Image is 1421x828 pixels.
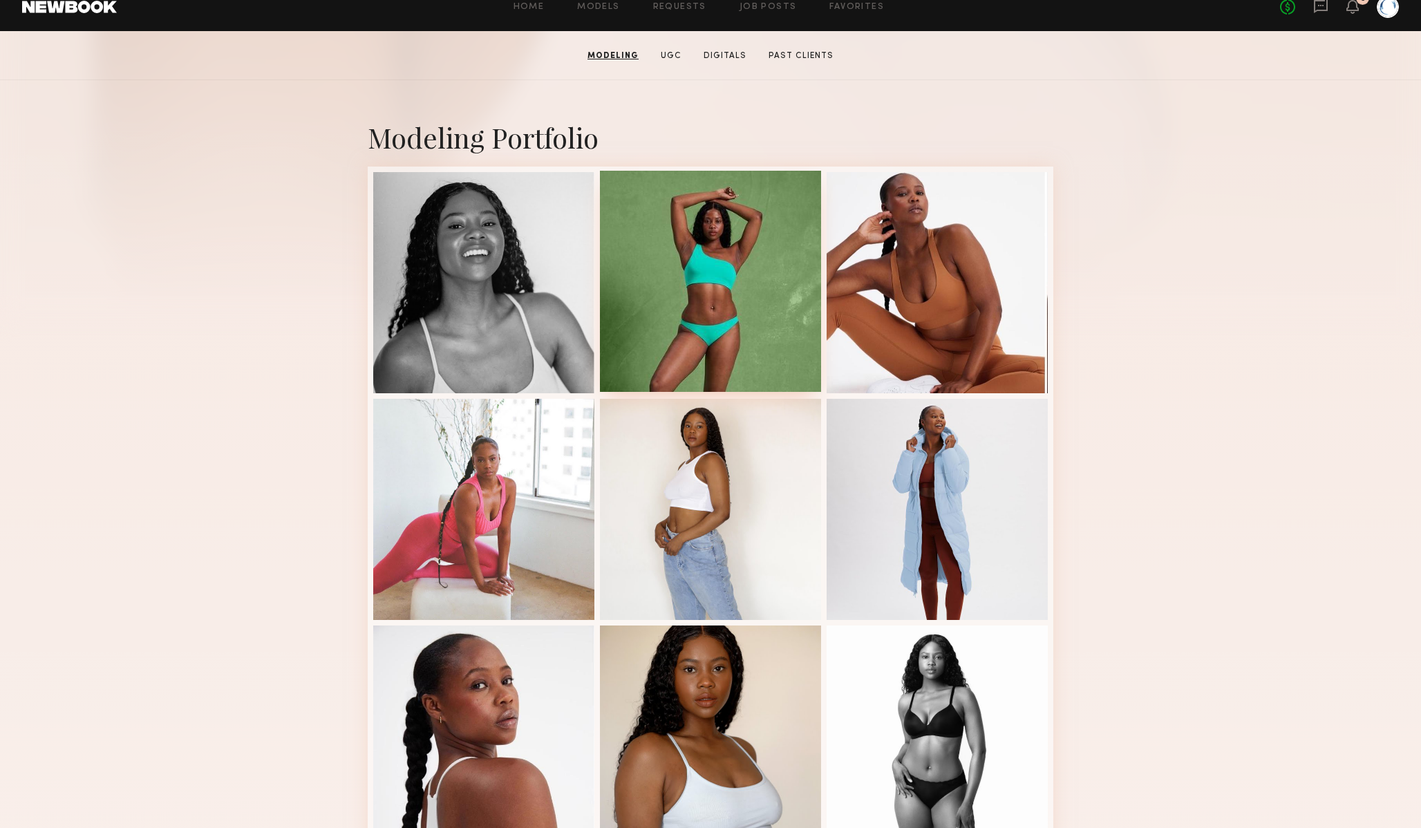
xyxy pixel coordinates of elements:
a: Models [577,3,619,12]
a: Digitals [698,50,752,62]
a: Favorites [829,3,884,12]
a: Home [514,3,545,12]
a: Modeling [582,50,644,62]
a: Requests [653,3,706,12]
a: Past Clients [763,50,839,62]
div: Modeling Portfolio [368,119,1053,156]
a: UGC [655,50,687,62]
a: Job Posts [740,3,797,12]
